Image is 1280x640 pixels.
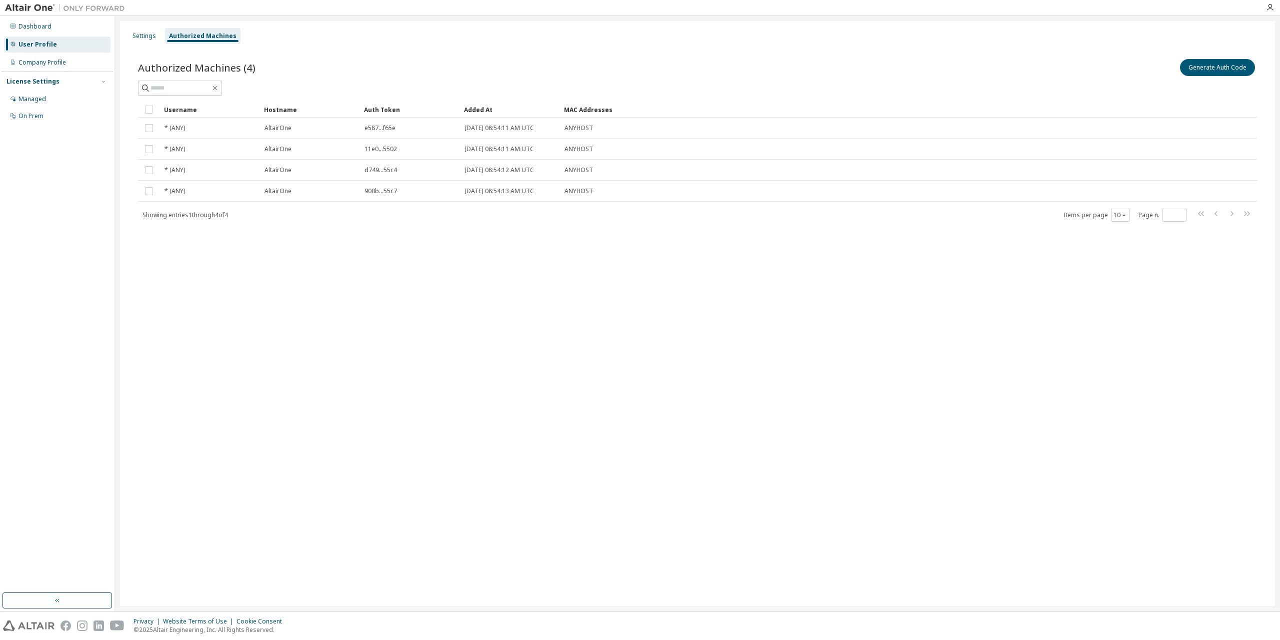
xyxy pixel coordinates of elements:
[132,32,156,40] div: Settings
[164,166,185,174] span: * (ANY)
[464,187,534,195] span: [DATE] 08:54:13 AM UTC
[1180,59,1255,76] button: Generate Auth Code
[3,620,54,631] img: altair_logo.svg
[564,124,593,132] span: ANYHOST
[464,124,534,132] span: [DATE] 08:54:11 AM UTC
[93,620,104,631] img: linkedin.svg
[1063,209,1129,222] span: Items per page
[464,145,534,153] span: [DATE] 08:54:11 AM UTC
[1138,209,1186,222] span: Page n.
[6,78,59,86] div: License Settings
[564,187,593,195] span: ANYHOST
[110,620,124,631] img: youtube.svg
[264,102,356,118] div: Hostname
[164,187,185,195] span: * (ANY)
[60,620,71,631] img: facebook.svg
[464,102,556,118] div: Added At
[264,145,291,153] span: AltairOne
[264,187,291,195] span: AltairOne
[364,102,456,118] div: Auth Token
[133,617,163,625] div: Privacy
[364,145,397,153] span: 11e0...5502
[18,95,46,103] div: Managed
[364,187,397,195] span: 900b...55c7
[236,617,288,625] div: Cookie Consent
[364,124,395,132] span: e587...f65e
[564,102,1152,118] div: MAC Addresses
[264,166,291,174] span: AltairOne
[5,3,130,13] img: Altair One
[163,617,236,625] div: Website Terms of Use
[164,124,185,132] span: * (ANY)
[169,32,236,40] div: Authorized Machines
[142,211,228,219] span: Showing entries 1 through 4 of 4
[138,61,255,75] span: Authorized Machines (4)
[464,166,534,174] span: [DATE] 08:54:12 AM UTC
[564,145,593,153] span: ANYHOST
[364,166,397,174] span: d749...55c4
[18,59,66,67] div: Company Profile
[133,625,288,634] p: © 2025 Altair Engineering, Inc. All Rights Reserved.
[164,102,256,118] div: Username
[18,41,57,49] div: User Profile
[77,620,87,631] img: instagram.svg
[564,166,593,174] span: ANYHOST
[264,124,291,132] span: AltairOne
[18,23,51,31] div: Dashboard
[1113,211,1127,219] button: 10
[164,145,185,153] span: * (ANY)
[18,112,43,120] div: On Prem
